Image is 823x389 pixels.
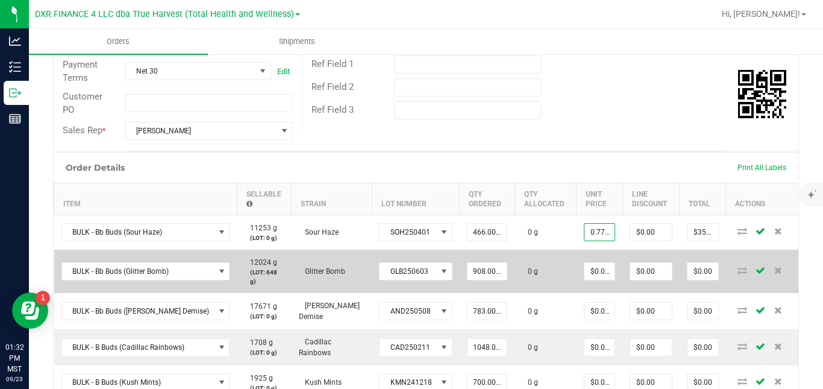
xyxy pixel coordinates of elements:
[237,183,292,215] th: Sellable
[769,343,787,350] span: Delete Order Detail
[63,91,102,116] span: Customer PO
[9,35,21,47] inline-svg: Analytics
[54,183,237,215] th: Item
[769,306,787,314] span: Delete Order Detail
[468,224,507,241] input: 0
[687,303,718,320] input: 0
[63,125,102,136] span: Sales Rep
[244,312,284,321] p: (LOT: 0 g)
[622,183,680,215] th: Line Discount
[468,303,507,320] input: 0
[61,262,230,280] span: NO DATA FOUND
[630,224,672,241] input: 0
[769,267,787,274] span: Delete Order Detail
[630,303,672,320] input: 0
[61,302,230,320] span: NO DATA FOUND
[5,375,23,384] p: 09/23
[61,223,230,241] span: NO DATA FOUND
[35,9,294,19] span: DXR FINANCE 4 LLC dba True Harvest (Total Health and Wellness)
[468,263,507,280] input: 0
[468,339,507,356] input: 0
[687,263,718,280] input: 0
[299,228,339,236] span: Sour Haze
[769,378,787,385] span: Delete Order Detail
[244,268,284,286] p: (LOT: 648 g)
[244,233,284,242] p: (LOT: 0 g)
[62,263,214,280] span: BULK - Bb Buds (Glitter Bomb)
[751,306,769,314] span: Save Order Detail
[66,163,125,172] h1: Order Details
[522,307,538,315] span: 0 g
[62,224,214,241] span: BULK - Bb Buds (Sour Haze)
[62,303,214,320] span: BULK - Bb Buds ([PERSON_NAME] Demise)
[299,378,342,387] span: Kush Mints
[244,302,277,311] span: 17671 g
[687,224,718,241] input: 0
[90,36,146,47] span: Orders
[584,263,615,280] input: 0
[299,267,345,276] span: Glitter Bomb
[584,224,615,241] input: 0
[263,36,331,47] span: Shipments
[125,63,255,80] span: Net 30
[680,183,726,215] th: Total
[311,81,354,92] span: Ref Field 2
[62,339,214,356] span: BULK - B Buds (Cadillac Rainbows)
[751,267,769,274] span: Save Order Detail
[311,59,354,69] span: Ref Field 1
[726,183,798,215] th: Actions
[244,258,277,267] span: 12024 g
[577,183,622,215] th: Unit Price
[751,343,769,350] span: Save Order Detail
[63,59,98,84] span: Payment Terms
[5,342,23,375] p: 01:32 PM MST
[299,302,360,321] span: [PERSON_NAME] Demise
[208,29,387,54] a: Shipments
[299,338,331,357] span: Cadillac Rainbows
[292,183,372,215] th: Strain
[277,67,290,76] a: Edit
[125,122,277,139] span: [PERSON_NAME]
[769,227,787,235] span: Delete Order Detail
[61,338,230,356] span: NO DATA FOUND
[36,291,50,305] iframe: Resource center unread badge
[630,339,672,356] input: 0
[687,339,718,356] input: 0
[380,339,437,356] span: CAD250211
[244,374,273,382] span: 1925 g
[244,338,273,347] span: 1708 g
[311,104,354,115] span: Ref Field 3
[380,303,437,320] span: AND250508
[737,163,786,172] span: Print All Labels
[515,183,577,215] th: Qty Allocated
[29,29,208,54] a: Orders
[751,378,769,385] span: Save Order Detail
[630,263,672,280] input: 0
[738,70,786,118] img: Scan me!
[522,378,538,387] span: 0 g
[522,267,538,276] span: 0 g
[522,228,538,236] span: 0 g
[738,70,786,118] qrcode: 00002473
[460,183,515,215] th: Qty Ordered
[9,61,21,73] inline-svg: Inventory
[522,343,538,352] span: 0 g
[380,224,437,241] span: SOH250401
[9,87,21,99] inline-svg: Outbound
[722,9,800,19] span: Hi, [PERSON_NAME]!
[584,303,615,320] input: 0
[372,183,460,215] th: Lot Number
[9,113,21,125] inline-svg: Reports
[380,263,437,280] span: GLB250603
[751,227,769,235] span: Save Order Detail
[244,224,277,232] span: 11253 g
[584,339,615,356] input: 0
[244,348,284,357] p: (LOT: 0 g)
[12,293,48,329] iframe: Resource center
